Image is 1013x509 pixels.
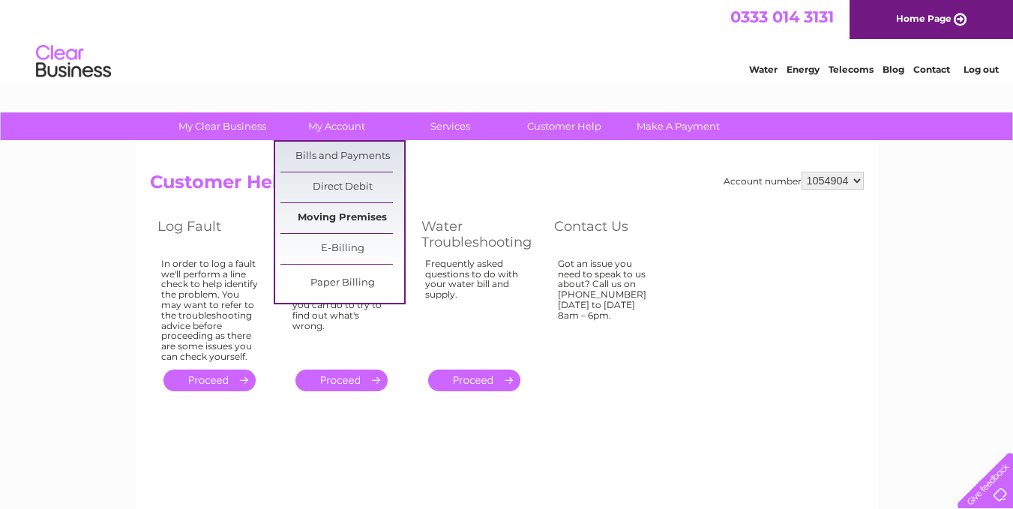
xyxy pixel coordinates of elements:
a: Moving Premises [280,203,404,233]
a: Blog [883,64,904,75]
div: Account number [724,172,864,190]
a: Customer Help [502,112,626,140]
a: My Clear Business [160,112,284,140]
a: Water [749,64,778,75]
th: Contact Us [547,214,678,254]
th: Water Troubleshooting [414,214,547,254]
a: Make A Payment [616,112,740,140]
a: Telecoms [829,64,874,75]
a: E-Billing [280,234,404,264]
a: Contact [913,64,950,75]
a: 0333 014 3131 [730,7,834,26]
a: My Account [274,112,398,140]
a: . [295,370,388,391]
a: Bills and Payments [280,142,404,172]
div: If you're having problems with your phone there are some simple checks you can do to try to find ... [292,259,391,356]
a: Services [388,112,512,140]
div: Frequently asked questions to do with your water bill and supply. [425,259,524,356]
a: Paper Billing [280,268,404,298]
a: . [163,370,256,391]
a: Direct Debit [280,172,404,202]
a: . [428,370,520,391]
div: Clear Business is a trading name of Verastar Limited (registered in [GEOGRAPHIC_DATA] No. 3667643... [153,8,862,73]
a: Energy [787,64,820,75]
a: Log out [964,64,999,75]
div: Got an issue you need to speak to us about? Call us on [PHONE_NUMBER] [DATE] to [DATE] 8am – 6pm. [558,259,655,356]
div: In order to log a fault we'll perform a line check to help identify the problem. You may want to ... [161,259,259,362]
h2: Customer Help [150,172,864,200]
img: logo.png [35,39,112,85]
th: Log Fault [150,214,281,254]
